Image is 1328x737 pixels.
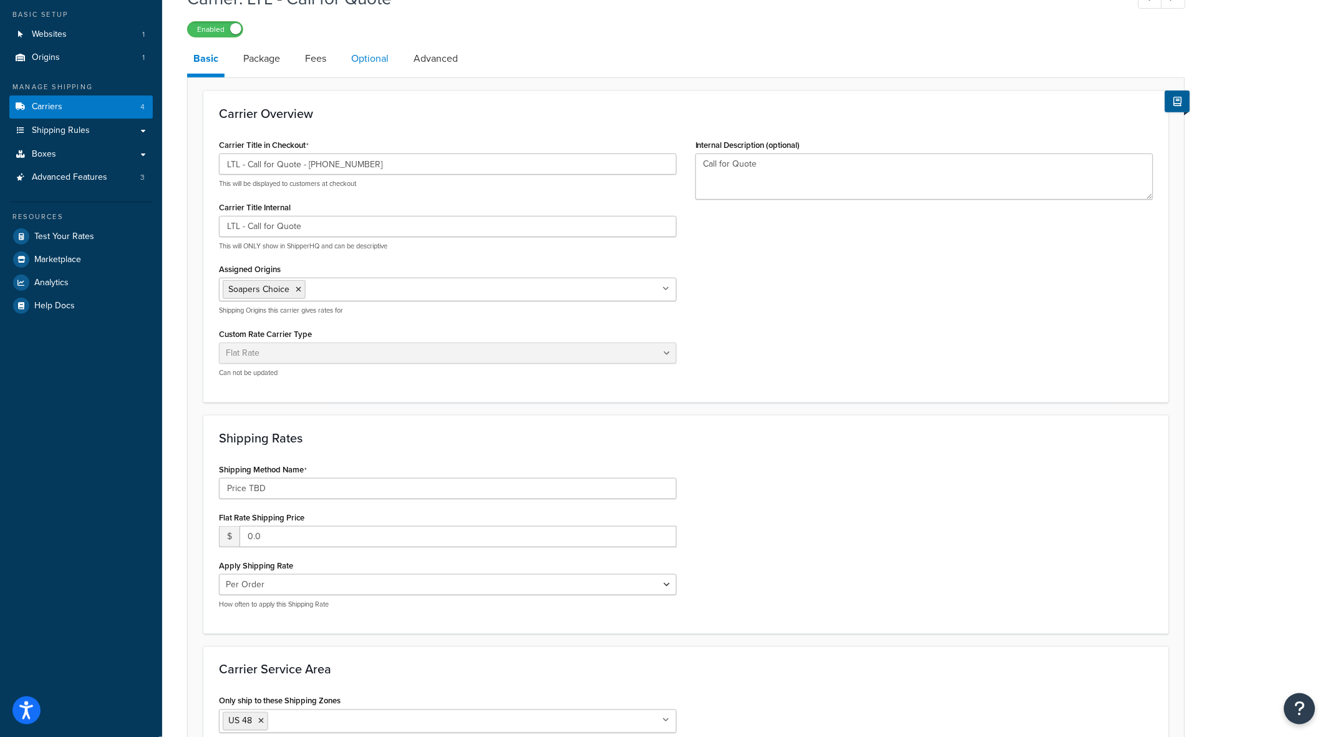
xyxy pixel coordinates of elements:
span: 1 [142,29,145,40]
a: Analytics [9,271,153,294]
div: Manage Shipping [9,82,153,92]
span: Carriers [32,102,62,112]
a: Marketplace [9,248,153,271]
a: Test Your Rates [9,225,153,248]
p: This will ONLY show in ShipperHQ and can be descriptive [219,242,677,251]
button: Show Help Docs [1165,90,1190,112]
h3: Shipping Rates [219,431,1153,445]
span: Marketplace [34,255,81,265]
label: Internal Description (optional) [696,140,800,150]
li: Advanced Features [9,166,153,189]
label: Carrier Title in Checkout [219,140,309,150]
span: $ [219,526,240,547]
p: How often to apply this Shipping Rate [219,600,677,609]
h3: Carrier Overview [219,107,1153,120]
a: Boxes [9,143,153,166]
label: Custom Rate Carrier Type [219,329,312,339]
span: 4 [140,102,145,112]
a: Carriers4 [9,95,153,119]
a: Help Docs [9,295,153,317]
a: Websites1 [9,23,153,46]
div: Basic Setup [9,9,153,20]
span: Test Your Rates [34,232,94,242]
label: Flat Rate Shipping Price [219,513,304,522]
label: Assigned Origins [219,265,281,274]
li: Origins [9,46,153,69]
span: 1 [142,52,145,63]
span: 3 [140,172,145,183]
span: Analytics [34,278,69,288]
li: Websites [9,23,153,46]
a: Shipping Rules [9,119,153,142]
p: Shipping Origins this carrier gives rates for [219,306,677,315]
span: Help Docs [34,301,75,311]
span: Soapers Choice [228,283,289,296]
span: US 48 [228,715,252,728]
p: Can not be updated [219,368,677,378]
label: Only ship to these Shipping Zones [219,696,341,706]
span: Advanced Features [32,172,107,183]
a: Advanced Features3 [9,166,153,189]
label: Shipping Method Name [219,465,307,475]
label: Enabled [188,22,243,37]
a: Fees [299,44,332,74]
div: Resources [9,212,153,222]
a: Package [237,44,286,74]
span: Origins [32,52,60,63]
h3: Carrier Service Area [219,663,1153,676]
p: This will be displayed to customers at checkout [219,179,677,188]
textarea: Call for Quote [696,154,1153,200]
label: Apply Shipping Rate [219,561,293,570]
a: Optional [345,44,395,74]
span: Shipping Rules [32,125,90,136]
span: Boxes [32,149,56,160]
a: Advanced [407,44,464,74]
label: Carrier Title Internal [219,203,291,212]
a: Origins1 [9,46,153,69]
span: Websites [32,29,67,40]
li: Carriers [9,95,153,119]
a: Basic [187,44,225,77]
button: Open Resource Center [1284,693,1316,725]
